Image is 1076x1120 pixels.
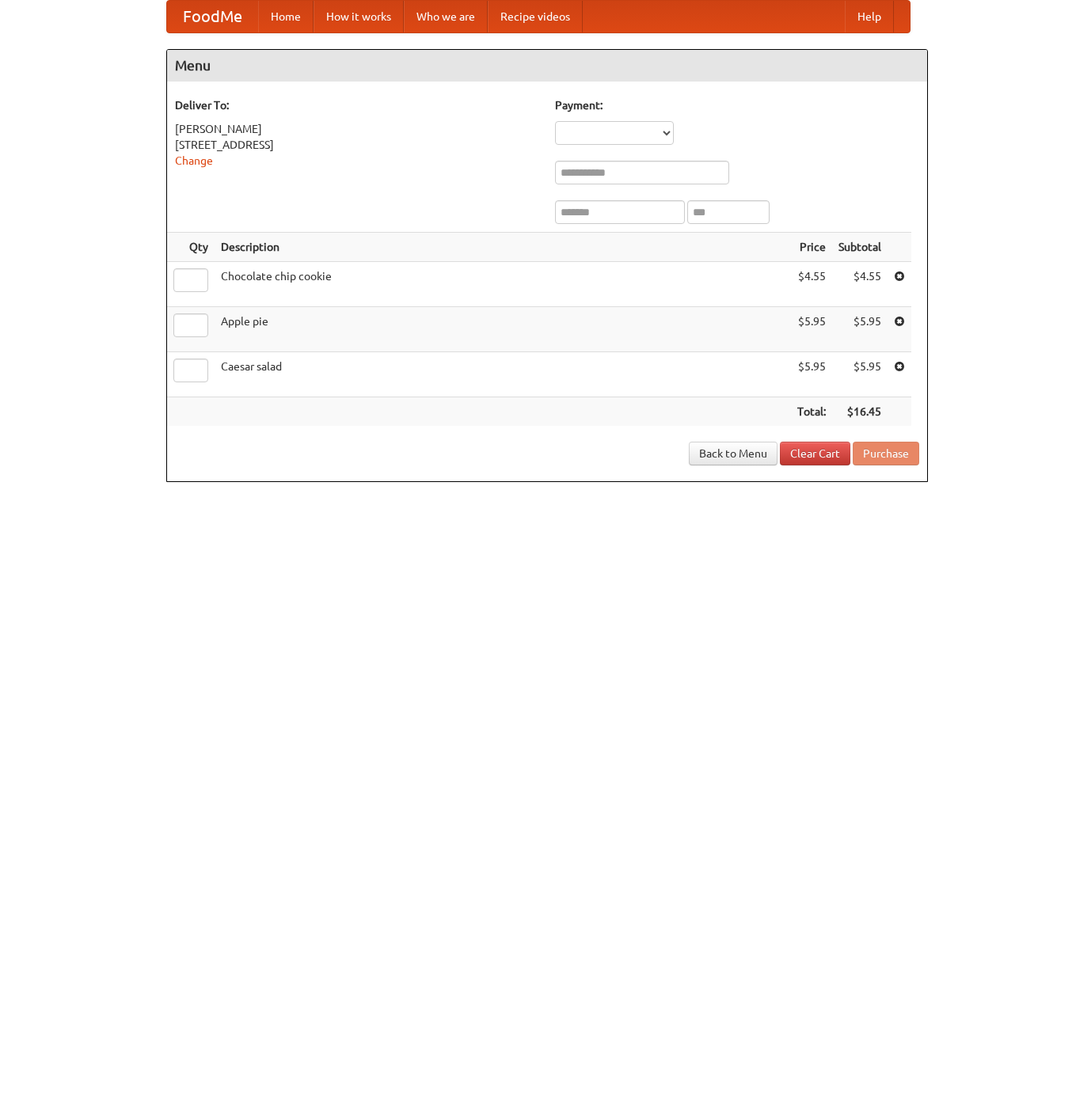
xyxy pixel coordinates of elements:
[167,233,215,262] th: Qty
[555,97,919,113] h5: Payment:
[791,233,832,262] th: Price
[832,397,888,427] th: $16.45
[167,1,258,32] a: FoodMe
[791,352,832,397] td: $5.95
[258,1,314,32] a: Home
[215,352,791,397] td: Caesar salad
[832,262,888,307] td: $4.55
[175,121,539,137] div: [PERSON_NAME]
[791,397,832,427] th: Total:
[791,262,832,307] td: $4.55
[215,307,791,352] td: Apple pie
[175,97,539,113] h5: Deliver To:
[488,1,583,32] a: Recipe videos
[175,137,539,153] div: [STREET_ADDRESS]
[791,307,832,352] td: $5.95
[167,50,927,82] h4: Menu
[832,352,888,397] td: $5.95
[832,307,888,352] td: $5.95
[689,442,778,465] a: Back to Menu
[215,262,791,307] td: Chocolate chip cookie
[175,154,213,167] a: Change
[853,442,919,465] button: Purchase
[314,1,404,32] a: How it works
[845,1,894,32] a: Help
[404,1,488,32] a: Who we are
[832,233,888,262] th: Subtotal
[780,442,850,465] a: Clear Cart
[215,233,791,262] th: Description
